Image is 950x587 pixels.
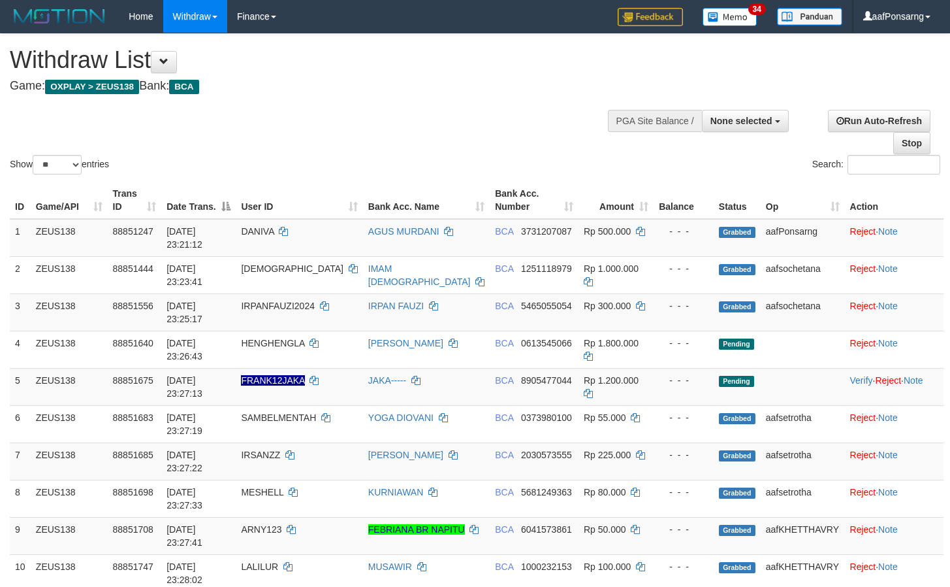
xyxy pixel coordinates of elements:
[777,8,842,25] img: panduan.png
[108,182,162,219] th: Trans ID: activate to sort column ascending
[166,562,202,585] span: [DATE] 23:28:02
[850,263,876,274] a: Reject
[31,443,108,480] td: ZEUS138
[878,524,898,535] a: Note
[521,562,572,572] span: Copy 1000232153 to clipboard
[113,524,153,535] span: 88851708
[845,256,943,293] td: ·
[659,299,708,312] div: - - -
[166,524,202,548] span: [DATE] 23:27:41
[31,480,108,517] td: ZEUS138
[495,450,513,460] span: BCA
[31,256,108,293] td: ZEUS138
[850,524,876,535] a: Reject
[113,450,153,460] span: 88851685
[878,412,898,423] a: Note
[31,182,108,219] th: Game/API: activate to sort column ascending
[761,219,845,257] td: aafPonsarng
[845,480,943,517] td: ·
[845,182,943,219] th: Action
[828,110,930,132] a: Run Auto-Refresh
[845,517,943,554] td: ·
[584,375,639,386] span: Rp 1.200.000
[368,338,443,348] a: [PERSON_NAME]
[748,3,766,15] span: 34
[45,80,139,94] span: OXPLAY > ZEUS138
[584,338,639,348] span: Rp 1.800.000
[169,80,198,94] span: BCA
[10,368,31,405] td: 5
[495,524,513,535] span: BCA
[659,448,708,461] div: - - -
[521,301,572,311] span: Copy 5465055054 to clipboard
[878,301,898,311] a: Note
[850,412,876,423] a: Reject
[241,338,304,348] span: HENGHENGLA
[850,375,873,386] a: Verify
[878,487,898,497] a: Note
[10,293,31,331] td: 3
[761,480,845,517] td: aafsetrotha
[719,525,755,536] span: Grabbed
[241,375,304,386] span: Nama rekening ada tanda titik/strip, harap diedit
[236,182,362,219] th: User ID: activate to sort column ascending
[719,376,754,387] span: Pending
[241,487,283,497] span: MESHELL
[166,450,202,473] span: [DATE] 23:27:22
[847,155,940,175] input: Search:
[368,487,424,497] a: KURNIAWAN
[521,226,572,237] span: Copy 3731207087 to clipboard
[719,339,754,350] span: Pending
[521,375,572,386] span: Copy 8905477044 to clipboard
[845,405,943,443] td: ·
[659,523,708,536] div: - - -
[495,375,513,386] span: BCA
[31,368,108,405] td: ZEUS138
[521,524,572,535] span: Copy 6041573861 to clipboard
[710,116,772,126] span: None selected
[719,450,755,461] span: Grabbed
[761,293,845,331] td: aafsochetana
[368,562,412,572] a: MUSAWIR
[490,182,578,219] th: Bank Acc. Number: activate to sort column ascending
[31,405,108,443] td: ZEUS138
[113,263,153,274] span: 88851444
[703,8,757,26] img: Button%20Memo.svg
[495,263,513,274] span: BCA
[904,375,923,386] a: Note
[10,443,31,480] td: 7
[850,338,876,348] a: Reject
[10,405,31,443] td: 6
[521,450,572,460] span: Copy 2030573555 to clipboard
[241,226,274,237] span: DANIVA
[241,263,343,274] span: [DEMOGRAPHIC_DATA]
[241,524,281,535] span: ARNY123
[845,331,943,368] td: ·
[878,450,898,460] a: Note
[845,219,943,257] td: ·
[584,562,631,572] span: Rp 100.000
[495,338,513,348] span: BCA
[845,368,943,405] td: · ·
[31,293,108,331] td: ZEUS138
[10,80,620,93] h4: Game: Bank:
[659,374,708,387] div: - - -
[719,413,755,424] span: Grabbed
[368,263,471,287] a: IMAM [DEMOGRAPHIC_DATA]
[368,450,443,460] a: [PERSON_NAME]
[10,155,109,175] label: Show entries
[584,524,626,535] span: Rp 50.000
[521,263,572,274] span: Copy 1251118979 to clipboard
[719,227,755,238] span: Grabbed
[608,110,702,132] div: PGA Site Balance /
[584,263,639,274] span: Rp 1.000.000
[10,480,31,517] td: 8
[878,338,898,348] a: Note
[241,562,278,572] span: LALILUR
[584,301,631,311] span: Rp 300.000
[241,450,280,460] span: IRSANZZ
[714,182,761,219] th: Status
[166,375,202,399] span: [DATE] 23:27:13
[368,226,439,237] a: AGUS MURDANI
[850,226,876,237] a: Reject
